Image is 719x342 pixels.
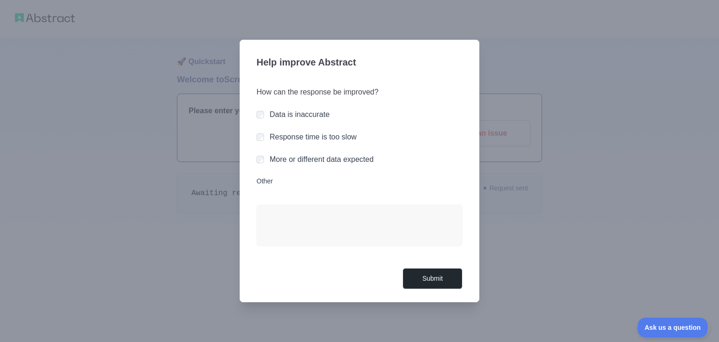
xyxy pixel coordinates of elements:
h3: How can the response be improved? [257,87,462,98]
h3: Help improve Abstract [257,51,462,75]
iframe: Toggle Customer Support [638,318,710,337]
button: Submit [403,268,462,289]
label: Response time is too slow [270,133,357,141]
label: Other [257,176,462,186]
label: Data is inaccurate [270,110,330,118]
label: More or different data expected [270,155,374,163]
